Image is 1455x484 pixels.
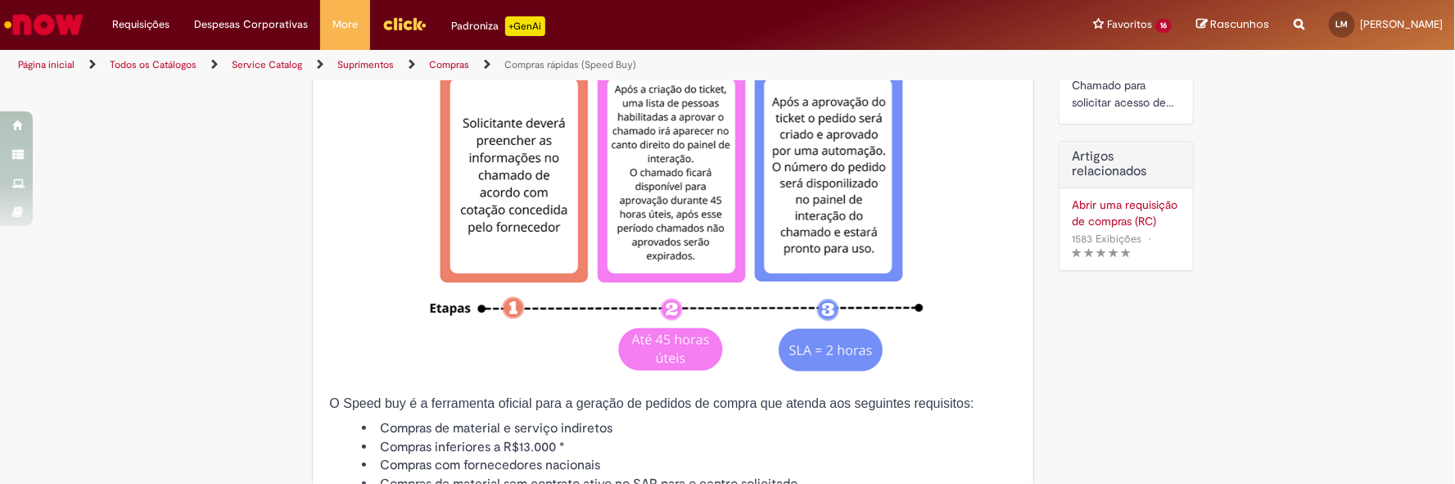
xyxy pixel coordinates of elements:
li: Compras com fornecedores nacionais [362,456,1017,475]
span: Favoritos [1107,16,1152,33]
a: Página inicial [18,58,75,71]
img: click_logo_yellow_360x200.png [382,11,427,36]
a: Compras rápidas (Speed Buy) [504,58,636,71]
li: Compras de material e serviço indiretos [362,419,1017,438]
span: LM [1336,19,1349,29]
span: Requisições [112,16,169,33]
span: • [1145,228,1155,250]
h3: Artigos relacionados [1072,150,1181,179]
a: Compras [429,58,469,71]
a: Abrir uma requisição de compras (RC) [1072,197,1181,229]
span: Despesas Corporativas [194,16,308,33]
a: Rascunhos [1196,17,1269,33]
a: Suprimentos [337,58,394,71]
img: ServiceNow [2,8,86,41]
a: Service Catalog [232,58,302,71]
div: Chamado para solicitar acesso de aprovador ao ticket de Speed buy [1072,77,1181,111]
span: [PERSON_NAME] [1360,17,1443,31]
span: O Speed buy é a ferramenta oficial para a geração de pedidos de compra que atenda aos seguintes r... [329,396,974,410]
span: 16 [1155,19,1172,33]
a: Todos os Catálogos [110,58,197,71]
div: Padroniza [451,16,545,36]
li: Compras inferiores a R$13.000 * [362,438,1017,457]
span: More [332,16,358,33]
span: Rascunhos [1210,16,1269,32]
ul: Trilhas de página [12,50,958,80]
span: 1583 Exibições [1072,232,1141,246]
p: +GenAi [505,16,545,36]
